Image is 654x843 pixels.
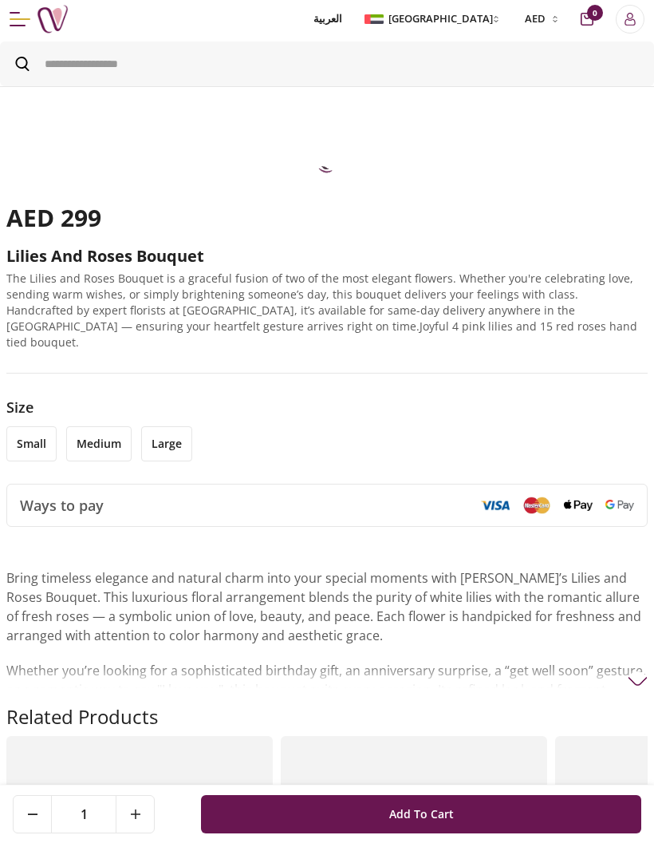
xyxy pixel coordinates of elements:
button: [GEOGRAPHIC_DATA] [361,11,506,27]
li: medium [66,426,132,461]
img: Mastercard [522,497,551,513]
span: [GEOGRAPHIC_DATA] [388,11,493,27]
p: Whether you’re looking for a sophisticated birthday gift, an anniversary surprise, a “get well so... [6,661,648,718]
img: Nigwa-uae-gifts [37,3,69,35]
h2: Lilies and Roses Bouquet [6,245,648,267]
span: 0 [587,5,603,21]
button: AED [515,11,565,27]
li: small [6,426,57,461]
span: العربية [313,11,342,27]
span: Add To Cart [389,800,454,829]
span: Ways to pay [20,494,104,516]
p: The Lilies and Roses Bouquet is a graceful fusion of two of the most elegant flowers. Whether you... [6,271,648,350]
img: Visa [481,500,510,511]
h2: Related Products [6,704,158,730]
li: large [141,426,192,461]
span: AED 299 [6,201,101,234]
span: AED [525,11,546,27]
h3: Size [6,396,648,418]
img: Arabic_dztd3n.png [364,14,384,24]
button: Add To Cart [201,795,641,833]
span: 1 [52,796,116,833]
button: cart-button [581,13,593,26]
p: Bring timeless elegance and natural charm into your special moments with [PERSON_NAME]’s Lilies a... [6,568,648,645]
img: Apple Pay [564,500,593,512]
img: Google Pay [605,500,634,511]
img: arrow [628,671,648,691]
img: Lilies and Roses Bouquet undefined--0 [287,109,367,189]
button: Login [616,5,644,34]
